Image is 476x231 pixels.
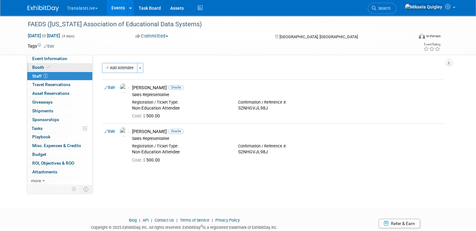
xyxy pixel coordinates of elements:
span: Search [376,6,391,11]
img: ExhibitDay [28,5,59,12]
span: ROI, Objectives & ROO [32,161,74,166]
a: Search [368,3,397,14]
span: Booth [32,65,51,70]
a: Attachments [27,168,92,176]
a: Privacy Policy [215,218,240,223]
span: more [31,178,41,183]
img: Format-Inperson.png [419,33,425,38]
span: Cost: $ [132,157,146,162]
img: Mikaela Quigley [405,3,443,10]
span: Asset Reservations [32,91,69,96]
a: Staff2 [27,72,92,80]
span: Sponsorships [32,117,59,122]
span: [GEOGRAPHIC_DATA], [GEOGRAPHIC_DATA] [279,34,358,39]
td: Tags [28,43,54,49]
a: Shipments [27,107,92,115]
i: Booth reservation complete [47,65,50,69]
a: Edit [44,44,54,49]
a: Budget [27,150,92,159]
div: In-Person [426,34,441,38]
span: Shipments [32,108,53,113]
a: Terms of Service [180,218,209,223]
span: | [150,218,154,223]
sup: ® [201,224,203,228]
a: Playbook [27,133,92,141]
span: 500.00 [132,113,162,118]
div: Sales Representative [132,92,441,97]
a: Misc. Expenses & Credits [27,141,92,150]
a: Blog [129,218,137,223]
a: Edit [105,129,115,134]
div: S2NHGVJL98J [238,149,335,155]
a: API [143,218,149,223]
span: | [138,218,142,223]
div: FAEDS ([US_STATE] Association of Educational Data Systems) [26,19,406,30]
div: Sales Representative [132,136,441,141]
div: Event Format [380,33,441,42]
span: Staff [32,74,48,79]
a: Contact Us [155,218,174,223]
a: Travel Reservations [27,80,92,89]
a: Refer & Earn [379,219,420,228]
span: Tasks [32,126,43,131]
div: Confirmation / Reference #: [238,144,335,149]
div: Registration / Ticket Type: [132,100,229,105]
span: Playbook [32,134,50,139]
span: Onsite [168,85,184,90]
span: [DATE] [DATE] [28,33,60,38]
a: more [27,177,92,185]
span: Cost: $ [132,113,146,118]
td: Personalize Event Tab Strip [69,185,80,193]
a: Event Information [27,54,92,63]
div: Event Rating [423,43,440,46]
a: Edit [105,85,115,90]
span: | [210,218,214,223]
span: 500.00 [132,157,162,162]
div: Confirmation / Reference #: [238,100,335,105]
td: Toggle Event Tabs [80,185,93,193]
span: 2 [43,74,48,78]
a: Giveaways [27,98,92,106]
a: ROI, Objectives & ROO [27,159,92,167]
a: Tasks [27,124,92,133]
span: | [175,218,179,223]
div: Copyright © 2025 ExhibitDay, Inc. All rights reserved. ExhibitDay is a registered trademark of Ex... [28,223,341,230]
button: Add Attendee [102,63,137,73]
span: Attachments [32,169,57,174]
a: Asset Reservations [27,89,92,98]
div: [PERSON_NAME] [132,85,441,91]
button: Committed [133,33,171,39]
div: Non-Education Attendee [132,105,229,111]
div: S2NHGVJL98J [238,105,335,111]
span: Budget [32,152,46,157]
a: Sponsorships [27,115,92,124]
span: (4 days) [61,34,74,38]
div: Non-Education Attendee [132,149,229,155]
span: to [41,33,47,38]
span: Event Information [32,56,67,61]
span: Onsite [168,129,184,134]
div: Registration / Ticket Type: [132,144,229,149]
span: Travel Reservations [32,82,70,87]
div: [PERSON_NAME] [132,129,441,135]
span: Misc. Expenses & Credits [32,143,81,148]
span: Giveaways [32,100,53,105]
a: Booth [27,63,92,72]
